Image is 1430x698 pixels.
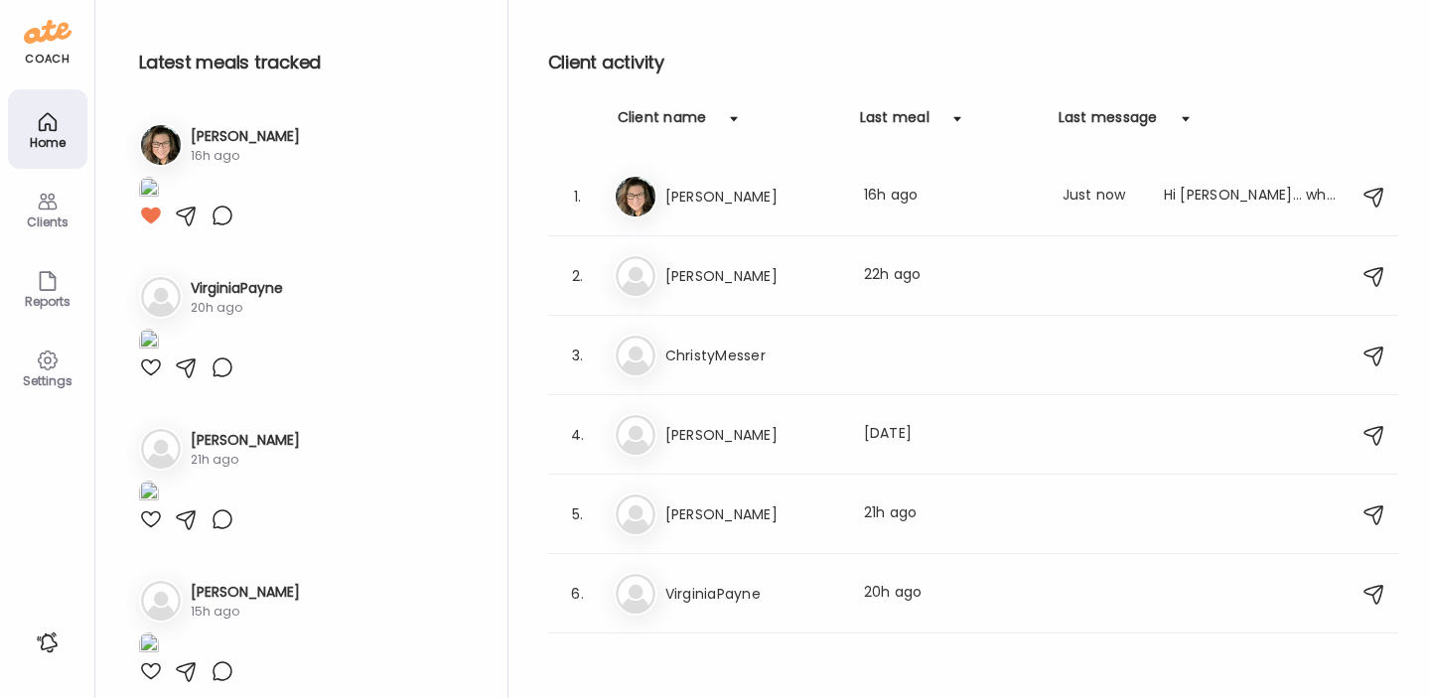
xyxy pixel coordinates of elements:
[618,107,707,139] div: Client name
[616,336,655,375] img: bg-avatar-default.svg
[191,147,300,165] div: 16h ago
[665,582,840,606] h3: VirginiaPayne
[616,415,655,455] img: bg-avatar-default.svg
[860,107,929,139] div: Last meal
[24,16,71,48] img: ate
[141,125,181,165] img: avatars%2FOEo1pt2Awdddw3GMlk10IIzCNdK2
[566,582,590,606] div: 6.
[191,299,283,317] div: 20h ago
[566,264,590,288] div: 2.
[191,603,300,621] div: 15h ago
[1164,185,1339,209] div: Hi [PERSON_NAME]… what are your thoughts about this snack? It’s high and carbs but it’s also high...
[566,502,590,526] div: 5.
[665,344,840,367] h3: ChristyMesser
[665,423,840,447] h3: [PERSON_NAME]
[139,632,159,659] img: images%2FNUTMcWQApjccYHPmn3cpE7sLAGe2%2FTVHHKN3QxknazTRexK01%2FKlZR3H0ULbSoLOzxV2Bt_1080
[665,264,840,288] h3: [PERSON_NAME]
[12,215,83,228] div: Clients
[141,581,181,621] img: bg-avatar-default.svg
[566,344,590,367] div: 3.
[25,51,70,68] div: coach
[566,423,590,447] div: 4.
[191,582,300,603] h3: [PERSON_NAME]
[141,429,181,469] img: bg-avatar-default.svg
[191,430,300,451] h3: [PERSON_NAME]
[665,502,840,526] h3: [PERSON_NAME]
[864,423,1039,447] div: [DATE]
[665,185,840,209] h3: [PERSON_NAME]
[864,582,1039,606] div: 20h ago
[616,177,655,216] img: avatars%2FOEo1pt2Awdddw3GMlk10IIzCNdK2
[616,256,655,296] img: bg-avatar-default.svg
[1063,185,1140,209] div: Just now
[139,48,476,77] h2: Latest meals tracked
[566,185,590,209] div: 1.
[1059,107,1158,139] div: Last message
[12,136,83,149] div: Home
[139,481,159,507] img: images%2FtU2rIQT1vshHhzrP1xmfXRrpN1B3%2F0S1OkufDsYlJVFO1FiGm%2FIfcM5SkN9adQqQzsykDB_1080
[864,502,1039,526] div: 21h ago
[139,329,159,355] img: images%2FtwwEZewh8KdZExLleC1STZLIVy23%2FxG1suqA30ZuTTSdA1L3J%2FyAEf0wVXSx3Wo3BjpUsA_1080
[864,264,1039,288] div: 22h ago
[12,295,83,308] div: Reports
[616,494,655,534] img: bg-avatar-default.svg
[12,374,83,387] div: Settings
[191,126,300,147] h3: [PERSON_NAME]
[616,574,655,614] img: bg-avatar-default.svg
[864,185,1039,209] div: 16h ago
[191,278,283,299] h3: VirginiaPayne
[191,451,300,469] div: 21h ago
[141,277,181,317] img: bg-avatar-default.svg
[139,177,159,204] img: images%2FOEo1pt2Awdddw3GMlk10IIzCNdK2%2F7hpPh4LMUZOtpmukkkBb%2FkSnh47mDyVVtXM5dXOpb_240
[548,48,1398,77] h2: Client activity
